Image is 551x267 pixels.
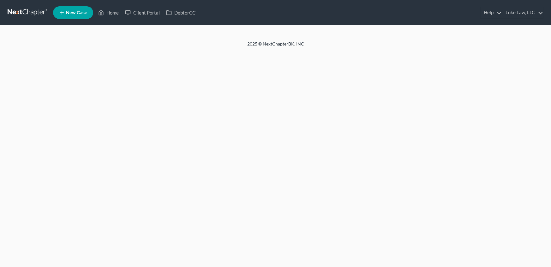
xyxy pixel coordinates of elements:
a: Client Portal [122,7,163,18]
div: 2025 © NextChapterBK, INC [96,41,456,52]
new-legal-case-button: New Case [53,6,93,19]
a: Home [95,7,122,18]
a: DebtorCC [163,7,199,18]
a: Help [481,7,502,18]
a: Luke Law, LLC [502,7,543,18]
